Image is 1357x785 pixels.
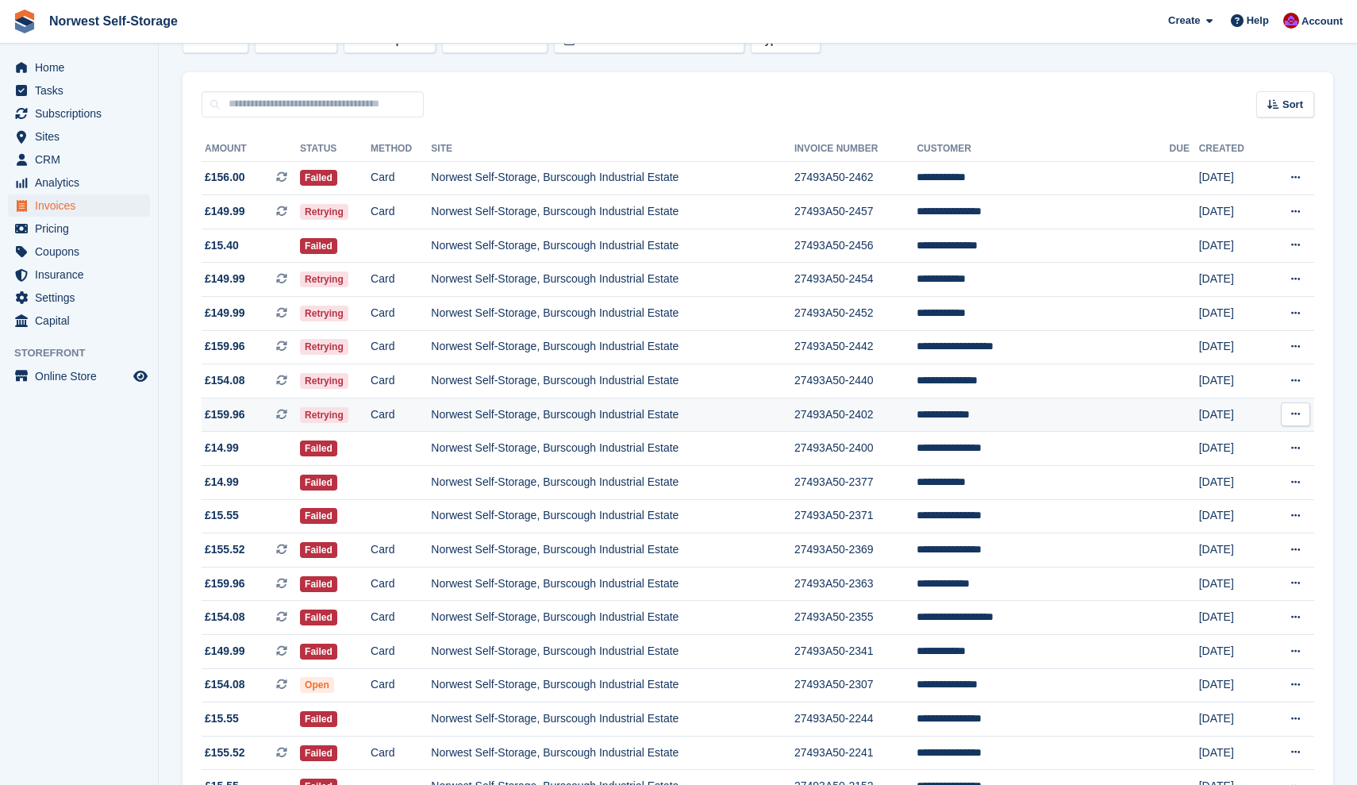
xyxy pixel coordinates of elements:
td: 27493A50-2457 [794,195,917,229]
span: Retrying [300,407,348,423]
td: Card [371,533,431,568]
td: Norwest Self-Storage, Burscough Industrial Estate [431,466,794,500]
td: Card [371,567,431,601]
span: Subscriptions [35,102,130,125]
a: menu [8,171,150,194]
span: Capital [35,310,130,332]
td: Norwest Self-Storage, Burscough Industrial Estate [431,736,794,770]
td: Card [371,161,431,195]
td: Norwest Self-Storage, Burscough Industrial Estate [431,668,794,702]
span: CRM [35,148,130,171]
span: Failed [300,610,337,625]
span: Failed [300,441,337,456]
th: Status [300,137,371,162]
span: Online Store [35,365,130,387]
span: £149.99 [205,305,245,321]
span: Failed [300,745,337,761]
td: [DATE] [1199,297,1266,331]
td: Norwest Self-Storage, Burscough Industrial Estate [431,161,794,195]
th: Customer [917,137,1169,162]
span: Home [35,56,130,79]
span: Tasks [35,79,130,102]
td: Norwest Self-Storage, Burscough Industrial Estate [431,499,794,533]
td: 27493A50-2377 [794,466,917,500]
td: [DATE] [1199,533,1266,568]
span: Retrying [300,306,348,321]
td: Card [371,364,431,398]
span: Create [1168,13,1200,29]
td: Norwest Self-Storage, Burscough Industrial Estate [431,195,794,229]
span: Storefront [14,345,158,361]
td: [DATE] [1199,635,1266,669]
td: 27493A50-2462 [794,161,917,195]
td: [DATE] [1199,263,1266,297]
span: Failed [300,508,337,524]
td: [DATE] [1199,330,1266,364]
td: Norwest Self-Storage, Burscough Industrial Estate [431,702,794,737]
span: Invoices [35,194,130,217]
span: Failed [300,475,337,491]
a: menu [8,56,150,79]
td: Norwest Self-Storage, Burscough Industrial Estate [431,330,794,364]
td: Norwest Self-Storage, Burscough Industrial Estate [431,297,794,331]
span: Failed [300,170,337,186]
td: 27493A50-2402 [794,398,917,432]
td: Card [371,398,431,432]
img: stora-icon-8386f47178a22dfd0bd8f6a31ec36ba5ce8667c1dd55bd0f319d3a0aa187defe.svg [13,10,37,33]
a: menu [8,264,150,286]
span: Failed [300,711,337,727]
td: 27493A50-2341 [794,635,917,669]
th: Created [1199,137,1266,162]
td: 27493A50-2371 [794,499,917,533]
span: Retrying [300,373,348,389]
a: menu [8,79,150,102]
span: £14.99 [205,474,239,491]
td: [DATE] [1199,736,1266,770]
td: 27493A50-2369 [794,533,917,568]
span: £149.99 [205,203,245,220]
a: menu [8,102,150,125]
span: Retrying [300,204,348,220]
span: Sort [1282,97,1303,113]
td: [DATE] [1199,161,1266,195]
span: Failed [300,576,337,592]
td: Norwest Self-Storage, Burscough Industrial Estate [431,398,794,432]
th: Invoice Number [794,137,917,162]
span: £149.99 [205,271,245,287]
td: Norwest Self-Storage, Burscough Industrial Estate [431,263,794,297]
span: Account [1301,13,1343,29]
td: Card [371,297,431,331]
td: 27493A50-2442 [794,330,917,364]
th: Amount [202,137,300,162]
span: £159.96 [205,338,245,355]
span: Failed [300,644,337,660]
td: [DATE] [1199,229,1266,263]
td: Norwest Self-Storage, Burscough Industrial Estate [431,364,794,398]
td: Norwest Self-Storage, Burscough Industrial Estate [431,432,794,466]
td: Norwest Self-Storage, Burscough Industrial Estate [431,635,794,669]
a: menu [8,241,150,263]
span: £154.08 [205,609,245,625]
td: [DATE] [1199,567,1266,601]
a: menu [8,287,150,309]
td: [DATE] [1199,466,1266,500]
a: menu [8,217,150,240]
a: menu [8,365,150,387]
td: 27493A50-2241 [794,736,917,770]
td: [DATE] [1199,601,1266,635]
td: [DATE] [1199,432,1266,466]
span: Failed [300,238,337,254]
td: Card [371,601,431,635]
span: Coupons [35,241,130,263]
td: Card [371,635,431,669]
td: 27493A50-2307 [794,668,917,702]
span: £15.55 [205,710,239,727]
a: menu [8,310,150,332]
td: 27493A50-2454 [794,263,917,297]
td: 27493A50-2355 [794,601,917,635]
td: Card [371,263,431,297]
span: Retrying [300,271,348,287]
span: £154.08 [205,372,245,389]
span: Failed [300,542,337,558]
a: Preview store [131,367,150,386]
